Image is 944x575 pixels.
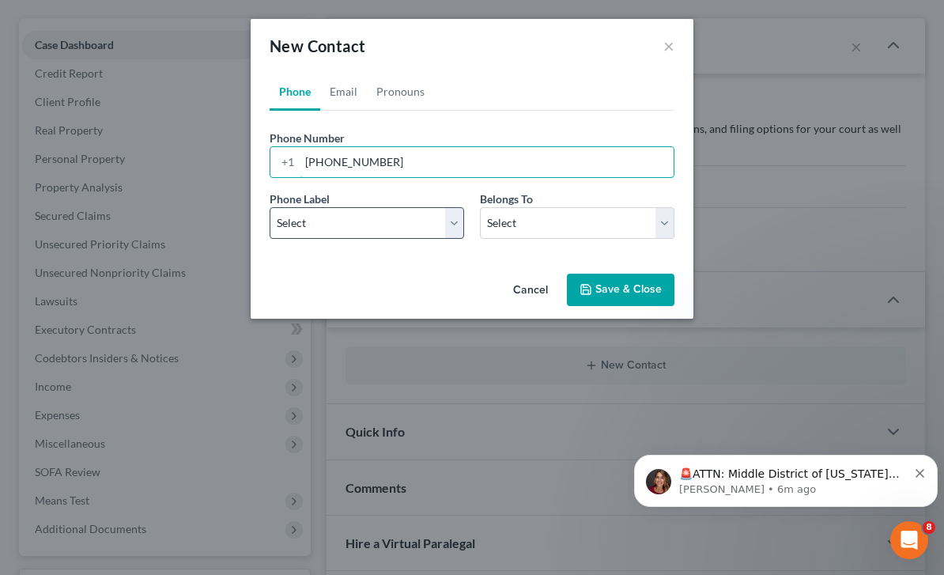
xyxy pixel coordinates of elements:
[890,521,928,559] iframe: Intercom live chat
[270,131,345,145] span: Phone Number
[480,192,533,206] span: Belongs To
[663,36,674,55] button: ×
[320,73,367,111] a: Email
[270,73,320,111] a: Phone
[923,521,935,534] span: 8
[270,192,330,206] span: Phone Label
[300,147,674,177] input: ###-###-####
[367,73,434,111] a: Pronouns
[567,274,674,307] button: Save & Close
[628,422,944,532] iframe: Intercom notifications message
[270,36,365,55] span: New Contact
[270,147,300,177] div: +1
[500,275,561,307] button: Cancel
